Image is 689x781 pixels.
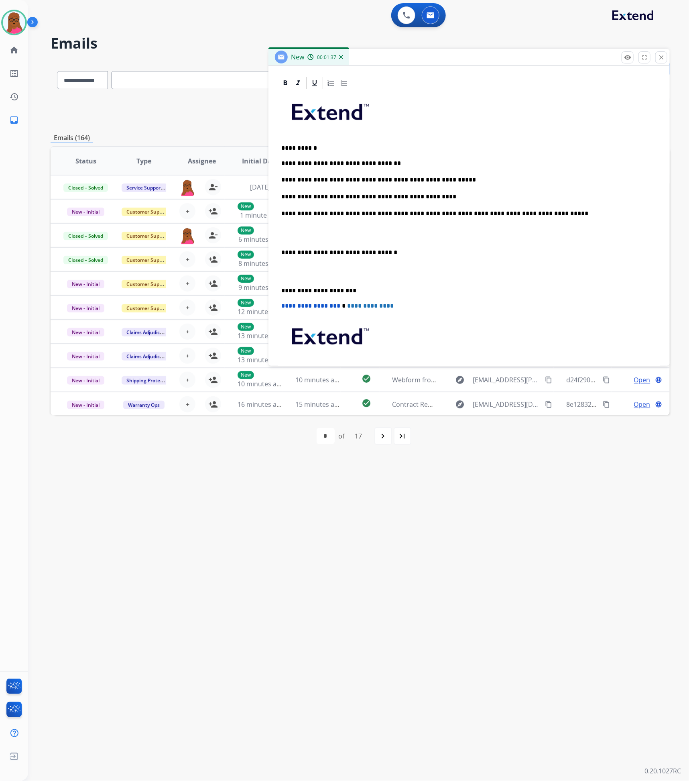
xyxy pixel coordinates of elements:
span: + [186,400,189,409]
span: Status [75,156,96,166]
mat-icon: person_add [208,327,218,336]
span: Shipping Protection [122,376,177,385]
mat-icon: language [655,401,662,408]
button: + [179,372,195,388]
span: New - Initial [67,352,104,361]
span: Open [634,375,650,385]
p: Emails (164) [51,133,93,143]
span: 9 minutes ago [238,283,281,292]
span: Initial Date [242,156,278,166]
span: Closed – Solved [63,256,108,264]
img: avatar [3,11,25,34]
p: New [238,347,254,355]
span: Warranty Ops [123,401,165,409]
mat-icon: content_copy [603,376,610,383]
mat-icon: person_add [208,279,218,288]
div: 17 [349,428,369,444]
span: New [291,53,304,61]
mat-icon: explore [455,375,465,385]
mat-icon: inbox [9,115,19,125]
button: + [179,203,195,219]
p: New [238,202,254,210]
p: New [238,226,254,235]
p: New [238,323,254,331]
mat-icon: content_copy [545,401,552,408]
mat-icon: person_add [208,375,218,385]
span: [EMAIL_ADDRESS][DOMAIN_NAME] [473,400,540,409]
mat-icon: person_remove [208,182,218,192]
mat-icon: content_copy [603,401,610,408]
button: + [179,396,195,412]
mat-icon: check_circle [362,374,371,383]
span: Claims Adjudication [122,328,177,336]
button: + [179,324,195,340]
span: + [186,206,189,216]
span: Customer Support [122,280,174,288]
span: [EMAIL_ADDRESS][PERSON_NAME][DOMAIN_NAME] [473,375,540,385]
span: Open [634,400,650,409]
span: New - Initial [67,376,104,385]
button: + [179,348,195,364]
span: New - Initial [67,401,104,409]
mat-icon: check_circle [362,398,371,408]
p: New [238,371,254,379]
span: d24f2908-8e8f-4783-bd1b-e69e616cf2a5 [567,375,687,384]
span: Customer Support [122,208,174,216]
button: + [179,300,195,316]
mat-icon: person_add [208,206,218,216]
span: Service Support [122,184,167,192]
mat-icon: remove_red_eye [624,54,631,61]
img: agent-avatar [179,179,195,196]
p: New [238,251,254,259]
span: + [186,327,189,336]
div: Underline [309,77,321,89]
mat-icon: person_add [208,303,218,312]
span: + [186,303,189,312]
div: Italic [292,77,304,89]
mat-icon: explore [455,400,465,409]
span: New - Initial [67,280,104,288]
span: Closed – Solved [63,232,108,240]
div: Bold [279,77,291,89]
span: Closed – Solved [63,184,108,192]
span: New - Initial [67,328,104,336]
p: New [238,275,254,283]
p: New [238,299,254,307]
mat-icon: list_alt [9,69,19,78]
mat-icon: content_copy [545,376,552,383]
button: + [179,275,195,292]
span: 8 minutes ago [238,259,281,268]
mat-icon: language [655,376,662,383]
span: Webform from [EMAIL_ADDRESS][PERSON_NAME][DOMAIN_NAME] on [DATE] [392,375,624,384]
span: Assignee [188,156,216,166]
div: Bullet List [338,77,350,89]
span: + [186,351,189,361]
span: Type [136,156,151,166]
span: 10 minutes ago [296,375,342,384]
span: Customer Support [122,232,174,240]
span: New - Initial [67,304,104,312]
span: New - Initial [67,208,104,216]
button: + [179,251,195,267]
span: Contract Request – 3-Year Road Hazard Protection [392,400,545,409]
mat-icon: home [9,45,19,55]
span: Customer Support [122,256,174,264]
span: 8e12832c-670f-489e-b870-73d929eb7fbf [567,400,687,409]
span: Claims Adjudication [122,352,177,361]
span: 16 minutes ago [238,400,284,409]
span: 6 minutes ago [238,235,281,244]
span: 10 minutes ago [238,379,284,388]
mat-icon: person_remove [208,230,218,240]
span: + [186,279,189,288]
span: Customer Support [122,304,174,312]
mat-icon: navigate_next [378,431,388,441]
mat-icon: history [9,92,19,102]
mat-icon: close [658,54,665,61]
span: + [186,255,189,264]
mat-icon: person_add [208,400,218,409]
span: [DATE] [250,183,270,192]
p: 0.20.1027RC [644,767,681,776]
img: agent-avatar [179,227,195,244]
div: of [339,431,345,441]
mat-icon: last_page [398,431,407,441]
